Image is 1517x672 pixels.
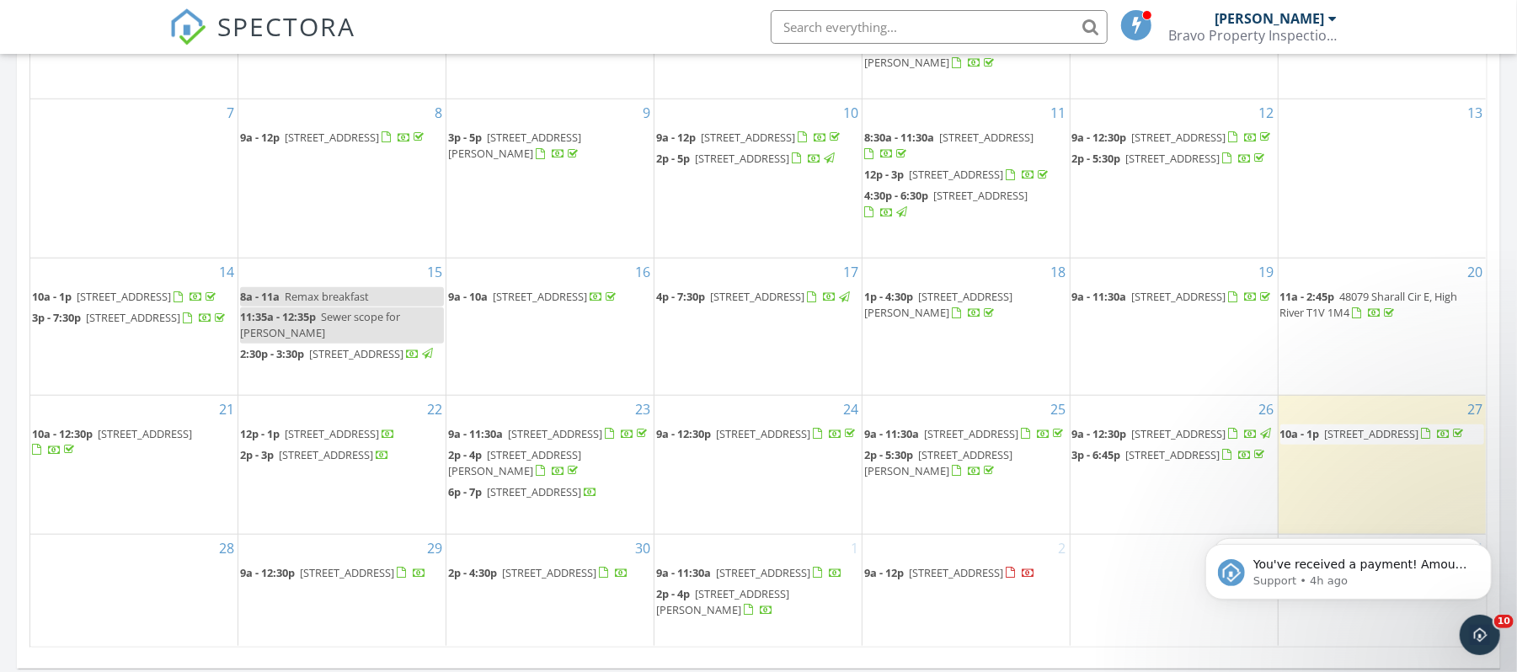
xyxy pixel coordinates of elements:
[1070,395,1278,534] td: Go to September 26, 2025
[909,565,1003,580] span: [STREET_ADDRESS]
[864,130,934,145] span: 8:30a - 11:30a
[847,535,862,562] a: Go to October 1, 2025
[448,289,488,304] span: 9a - 10a
[1464,396,1486,423] a: Go to September 27, 2025
[431,99,446,126] a: Go to September 8, 2025
[448,130,581,161] span: [STREET_ADDRESS][PERSON_NAME]
[1278,99,1486,258] td: Go to September 13, 2025
[632,396,654,423] a: Go to September 23, 2025
[654,99,863,258] td: Go to September 10, 2025
[840,396,862,423] a: Go to September 24, 2025
[840,259,862,285] a: Go to September 17, 2025
[864,447,913,462] span: 2p - 5:30p
[240,424,444,445] a: 12p - 1p [STREET_ADDRESS]
[1280,289,1458,320] a: 11a - 2:45p 48079 Sharall Cir E, High River T1V 1M4
[448,483,652,503] a: 6p - 7p [STREET_ADDRESS]
[493,289,587,304] span: [STREET_ADDRESS]
[656,289,852,304] a: 4p - 7:30p [STREET_ADDRESS]
[1280,289,1458,320] span: 48079 Sharall Cir E, High River T1V 1M4
[1072,445,1276,466] a: 3p - 6:45p [STREET_ADDRESS]
[448,424,652,445] a: 9a - 11:30a [STREET_ADDRESS]
[1072,130,1274,145] a: 9a - 12:30p [STREET_ADDRESS]
[240,447,389,462] a: 2p - 3p [STREET_ADDRESS]
[864,167,904,182] span: 12p - 3p
[240,565,426,580] a: 9a - 12:30p [STREET_ADDRESS]
[448,130,581,161] a: 3p - 5p [STREET_ADDRESS][PERSON_NAME]
[30,395,238,534] td: Go to September 21, 2025
[32,310,81,325] span: 3p - 7:30p
[30,258,238,395] td: Go to September 14, 2025
[1126,447,1221,462] span: [STREET_ADDRESS]
[656,586,690,601] span: 2p - 4p
[864,130,1034,161] a: 8:30a - 11:30a [STREET_ADDRESS]
[840,99,862,126] a: Go to September 10, 2025
[86,310,180,325] span: [STREET_ADDRESS]
[32,426,93,441] span: 10a - 12:30p
[656,130,843,145] a: 9a - 12p [STREET_ADDRESS]
[632,259,654,285] a: Go to September 16, 2025
[218,8,356,44] span: SPECTORA
[448,484,482,499] span: 6p - 7p
[279,447,373,462] span: [STREET_ADDRESS]
[710,289,804,304] span: [STREET_ADDRESS]
[654,534,863,646] td: Go to October 1, 2025
[864,39,997,70] a: 2p - 5p [STREET_ADDRESS][PERSON_NAME]
[240,344,444,365] a: 2:30p - 3:30p [STREET_ADDRESS]
[240,565,295,580] span: 9a - 12:30p
[933,188,1028,203] span: [STREET_ADDRESS]
[1215,10,1325,27] div: [PERSON_NAME]
[1070,99,1278,258] td: Go to September 12, 2025
[448,287,652,307] a: 9a - 10a [STREET_ADDRESS]
[1072,447,1269,462] a: 3p - 6:45p [STREET_ADDRESS]
[1070,258,1278,395] td: Go to September 19, 2025
[864,563,1068,584] a: 9a - 12p [STREET_ADDRESS]
[32,424,236,461] a: 10a - 12:30p [STREET_ADDRESS]
[285,130,379,145] span: [STREET_ADDRESS]
[240,426,280,441] span: 12p - 1p
[1072,287,1276,307] a: 9a - 11:30a [STREET_ADDRESS]
[909,167,1003,182] span: [STREET_ADDRESS]
[240,309,316,324] span: 11:35a - 12:35p
[1072,447,1121,462] span: 3p - 6:45p
[1280,289,1335,304] span: 11a - 2:45p
[508,426,602,441] span: [STREET_ADDRESS]
[309,346,403,361] span: [STREET_ADDRESS]
[864,287,1068,323] a: 1p - 4:30p [STREET_ADDRESS][PERSON_NAME]
[30,534,238,646] td: Go to September 28, 2025
[32,289,72,304] span: 10a - 1p
[654,258,863,395] td: Go to September 17, 2025
[1070,534,1278,646] td: Go to October 3, 2025
[446,395,654,534] td: Go to September 23, 2025
[1132,130,1226,145] span: [STREET_ADDRESS]
[1048,396,1070,423] a: Go to September 25, 2025
[656,151,690,166] span: 2p - 5p
[448,484,597,499] a: 6p - 7p [STREET_ADDRESS]
[1072,130,1127,145] span: 9a - 12:30p
[1280,287,1484,323] a: 11a - 2:45p 48079 Sharall Cir E, High River T1V 1M4
[238,258,446,395] td: Go to September 15, 2025
[1072,289,1274,304] a: 9a - 11:30a [STREET_ADDRESS]
[448,289,619,304] a: 9a - 10a [STREET_ADDRESS]
[864,565,1035,580] a: 9a - 12p [STREET_ADDRESS]
[487,484,581,499] span: [STREET_ADDRESS]
[448,426,503,441] span: 9a - 11:30a
[1072,426,1127,441] span: 9a - 12:30p
[1256,396,1278,423] a: Go to September 26, 2025
[1072,424,1276,445] a: 9a - 12:30p [STREET_ADDRESS]
[864,186,1068,222] a: 4:30p - 6:30p [STREET_ADDRESS]
[632,535,654,562] a: Go to September 30, 2025
[1126,151,1221,166] span: [STREET_ADDRESS]
[240,346,304,361] span: 2:30p - 3:30p
[446,99,654,258] td: Go to September 9, 2025
[656,289,705,304] span: 4p - 7:30p
[864,167,1051,182] a: 12p - 3p [STREET_ADDRESS]
[656,426,858,441] a: 9a - 12:30p [STREET_ADDRESS]
[448,563,652,584] a: 2p - 4:30p [STREET_ADDRESS]
[240,445,444,466] a: 2p - 3p [STREET_ADDRESS]
[424,259,446,285] a: Go to September 15, 2025
[656,565,711,580] span: 9a - 11:30a
[1280,426,1467,441] a: 10a - 1p [STREET_ADDRESS]
[169,8,206,45] img: The Best Home Inspection Software - Spectora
